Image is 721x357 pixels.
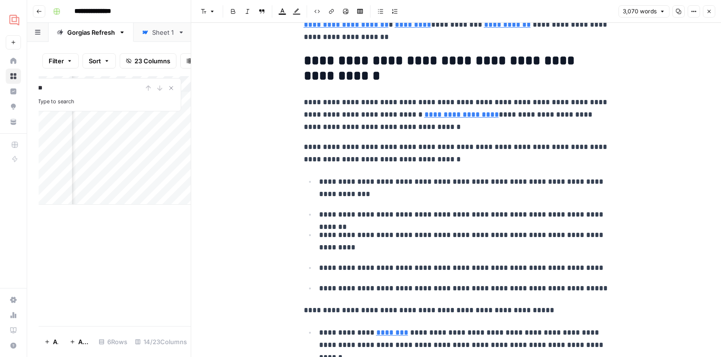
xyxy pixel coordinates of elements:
div: Sheet 1 [152,28,174,37]
a: Your Data [6,114,21,129]
button: Close Search [165,82,177,94]
span: Add Row [53,337,58,347]
a: Sheet 1 [134,23,193,42]
span: 23 Columns [134,56,170,66]
button: Workspace: Gorgias [6,8,21,31]
span: Sort [89,56,101,66]
a: Browse [6,69,21,84]
a: Home [6,53,21,69]
button: Add 10 Rows [64,334,95,349]
button: Help + Support [6,338,21,353]
a: Usage [6,307,21,323]
a: Learning Hub [6,323,21,338]
span: Filter [49,56,64,66]
span: 3,070 words [623,7,657,16]
a: Opportunities [6,99,21,114]
div: 14/23 Columns [131,334,191,349]
button: 23 Columns [120,53,176,69]
div: Gorgias Refresh [67,28,115,37]
button: Sort [82,53,116,69]
img: Gorgias Logo [6,11,23,28]
span: Add 10 Rows [78,337,89,347]
button: 3,070 words [618,5,669,18]
label: Type to search [38,98,74,105]
button: Add Row [39,334,64,349]
div: 6 Rows [95,334,131,349]
a: Settings [6,292,21,307]
button: Filter [42,53,79,69]
a: Insights [6,84,21,99]
a: Gorgias Refresh [49,23,134,42]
